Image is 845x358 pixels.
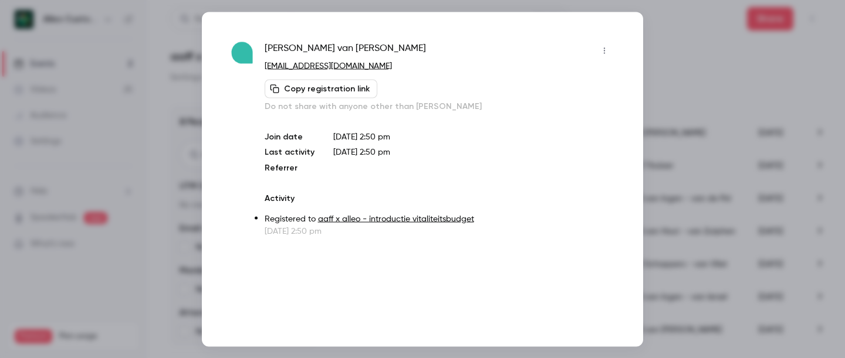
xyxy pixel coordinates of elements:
p: Referrer [265,162,315,173]
button: Copy registration link [265,79,377,98]
a: aaff x alleo - introductie vitaliteitsbudget [318,214,474,223]
p: Registered to [265,213,614,225]
img: aaff.nl [231,42,253,64]
p: Last activity [265,146,315,158]
p: Do not share with anyone other than [PERSON_NAME] [265,100,614,112]
p: Activity [265,192,614,204]
span: [DATE] 2:50 pm [333,148,390,156]
p: [DATE] 2:50 pm [333,131,614,142]
a: [EMAIL_ADDRESS][DOMAIN_NAME] [265,62,392,70]
p: Join date [265,131,315,142]
p: [DATE] 2:50 pm [265,225,614,237]
span: [PERSON_NAME] van [PERSON_NAME] [265,41,426,60]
